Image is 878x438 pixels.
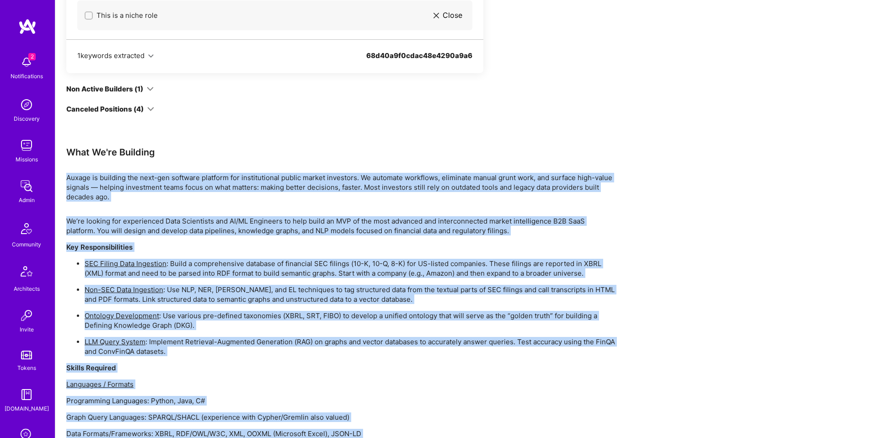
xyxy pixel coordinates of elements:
img: discovery [17,96,36,114]
strong: Skills Required [66,363,116,372]
u: SEC Filing Data Ingestion [85,259,166,268]
p: : Implement Retrieval-Augmented Generation (RAG) on graphs and vector databases to accurately ans... [85,337,615,356]
p: : Use NLP, NER, [PERSON_NAME], and EL techniques to tag structured data from the textual parts of... [85,285,615,304]
div: Community [12,240,41,249]
div: Admin [19,195,35,205]
p: : Use various pre-defined taxonomies (XBRL, SRT, FIBO) to develop a unified ontology that will se... [85,311,615,330]
u: Languages / Formats [66,380,134,389]
p: Graph Query Languages: SPARQL/SHACL (experience with Cypher/Gremlin also valued) [66,412,615,422]
button: 1keywords extracted [77,51,154,60]
div: Discovery [14,114,40,123]
i: icon Close [434,13,439,18]
img: tokens [21,351,32,359]
p: Auxage is building the next-gen software platform for institutional public market investors. We a... [66,173,615,202]
img: teamwork [17,136,36,155]
span: 2 [28,53,36,60]
img: Architects [16,262,37,284]
div: Invite [20,325,34,334]
p: Programming Languages: Python, Java, C# [66,396,615,406]
div: 68d40a9f0cdac48e4290a9a6 [366,51,472,71]
div: Architects [14,284,40,294]
div: Canceled Positions (4) [66,104,144,114]
i: icon ArrowDown [147,106,154,112]
span: This is a niche role [96,11,158,20]
strong: Key Responsibilities [66,243,133,251]
p: We’re looking for experienced Data Scientists and AI/ML Engineers to help build an MVP of the mos... [66,216,615,235]
img: Invite [17,306,36,325]
div: [DOMAIN_NAME] [5,404,49,413]
img: bell [17,53,36,71]
img: logo [18,18,37,35]
img: Community [16,218,37,240]
div: What We're Building [66,146,615,158]
div: Non Active Builders (1) [66,84,143,94]
div: Tokens [17,363,36,373]
div: Notifications [11,71,43,81]
u: LLM Query System [85,337,145,346]
span: Close [443,11,462,20]
u: Ontology Development [85,311,159,320]
img: guide book [17,385,36,404]
p: : Build a comprehensive database of financial SEC filings (10-K, 10-Q, 8-K) for US-listed compani... [85,259,615,278]
button: Close [431,8,465,23]
img: admin teamwork [17,177,36,195]
u: Non-SEC Data Ingestion [85,285,163,294]
div: Missions [16,155,38,164]
i: icon Chevron [148,53,154,59]
i: icon ArrowDown [147,85,154,92]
